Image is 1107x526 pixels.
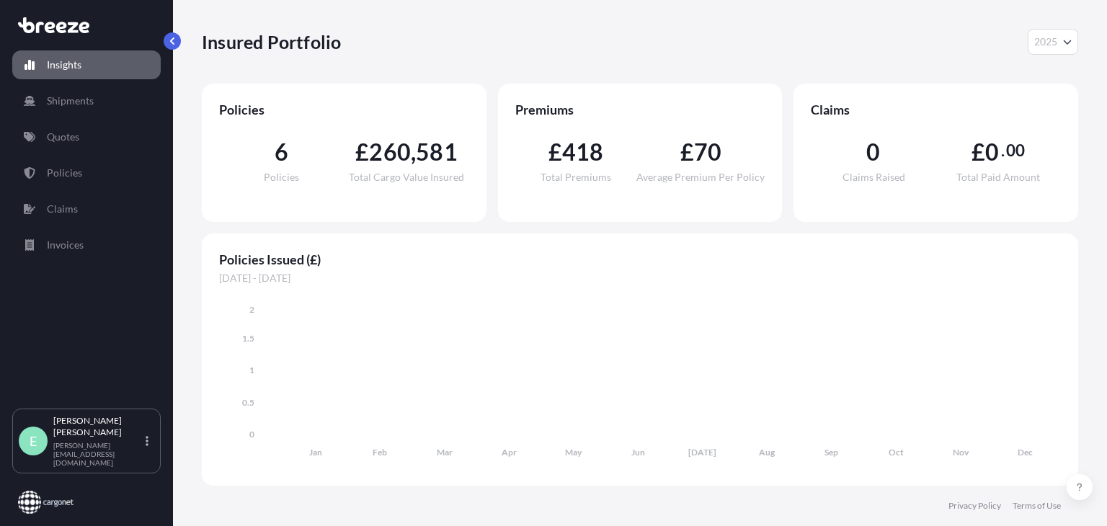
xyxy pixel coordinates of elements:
[12,122,161,151] a: Quotes
[437,447,453,458] tspan: Mar
[47,130,79,144] p: Quotes
[12,50,161,79] a: Insights
[249,304,254,315] tspan: 2
[1013,500,1061,512] a: Terms of Use
[1006,145,1025,156] span: 00
[759,447,775,458] tspan: Aug
[562,141,604,164] span: 418
[972,141,985,164] span: £
[30,434,37,448] span: E
[373,447,387,458] tspan: Feb
[12,86,161,115] a: Shipments
[242,333,254,344] tspan: 1.5
[47,166,82,180] p: Policies
[12,231,161,259] a: Invoices
[811,101,1061,118] span: Claims
[12,159,161,187] a: Policies
[12,195,161,223] a: Claims
[502,447,517,458] tspan: Apr
[47,202,78,216] p: Claims
[47,94,94,108] p: Shipments
[275,141,288,164] span: 6
[843,172,905,182] span: Claims Raised
[47,58,81,72] p: Insights
[953,447,969,458] tspan: Nov
[219,101,469,118] span: Policies
[349,172,464,182] span: Total Cargo Value Insured
[53,415,143,438] p: [PERSON_NAME] [PERSON_NAME]
[541,172,611,182] span: Total Premiums
[1028,29,1078,55] button: Year Selector
[355,141,369,164] span: £
[565,447,582,458] tspan: May
[631,447,645,458] tspan: Jun
[264,172,299,182] span: Policies
[866,141,880,164] span: 0
[1034,35,1057,49] span: 2025
[548,141,562,164] span: £
[309,447,322,458] tspan: Jan
[515,101,765,118] span: Premiums
[1001,145,1005,156] span: .
[249,429,254,440] tspan: 0
[680,141,694,164] span: £
[956,172,1040,182] span: Total Paid Amount
[948,500,1001,512] a: Privacy Policy
[889,447,904,458] tspan: Oct
[219,251,1061,268] span: Policies Issued (£)
[18,491,74,514] img: organization-logo
[249,365,254,375] tspan: 1
[694,141,721,164] span: 70
[636,172,765,182] span: Average Premium Per Policy
[53,441,143,467] p: [PERSON_NAME][EMAIL_ADDRESS][DOMAIN_NAME]
[1018,447,1033,458] tspan: Dec
[219,271,1061,285] span: [DATE] - [DATE]
[411,141,416,164] span: ,
[242,397,254,408] tspan: 0.5
[202,30,341,53] p: Insured Portfolio
[985,141,999,164] span: 0
[369,141,411,164] span: 260
[688,447,716,458] tspan: [DATE]
[824,447,838,458] tspan: Sep
[416,141,458,164] span: 581
[47,238,84,252] p: Invoices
